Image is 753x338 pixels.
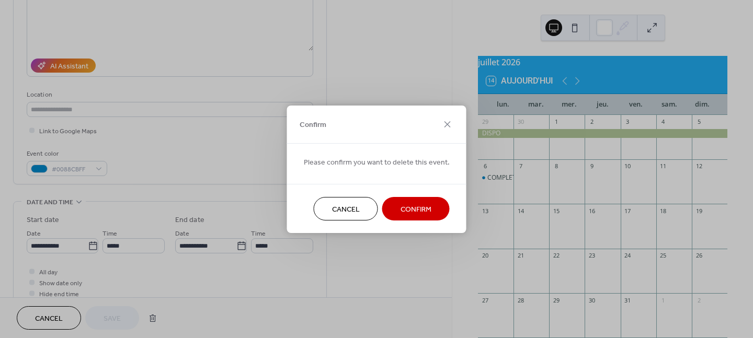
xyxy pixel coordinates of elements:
span: Confirm [401,204,431,215]
span: Confirm [300,120,326,131]
button: Cancel [314,197,378,220]
span: Cancel [332,204,360,215]
span: Please confirm you want to delete this event. [304,157,450,168]
button: Confirm [382,197,450,220]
